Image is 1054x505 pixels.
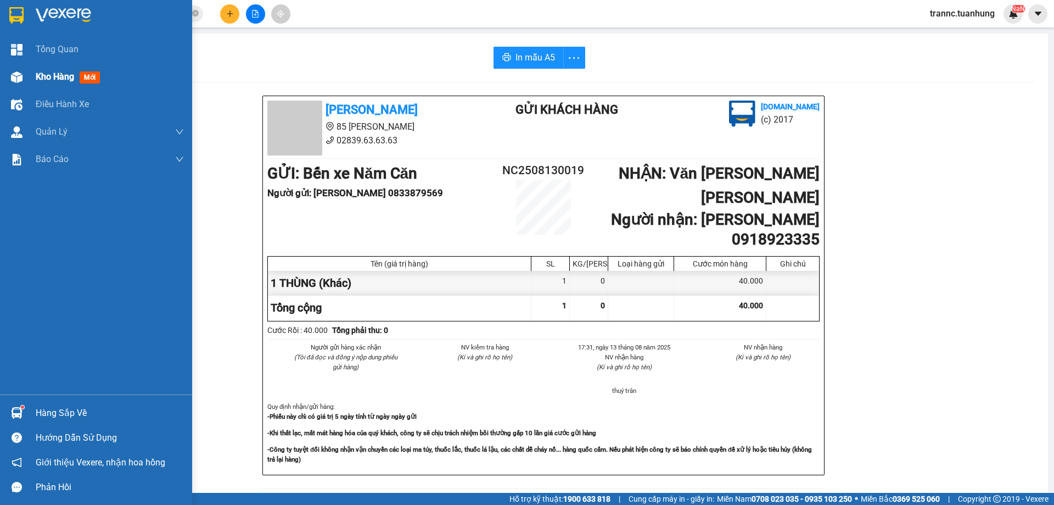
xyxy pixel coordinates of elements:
span: Báo cáo [36,152,69,166]
div: Phản hồi [36,479,184,496]
span: Hỗ trợ kỹ thuật: [509,493,610,505]
div: 0 [570,271,608,296]
span: Giới thiệu Vexere, nhận hoa hồng [36,456,165,469]
span: Kho hàng [36,71,74,82]
img: warehouse-icon [11,407,23,419]
li: 02839.63.63.63 [267,134,472,147]
img: logo-vxr [9,7,24,24]
span: mới [80,71,100,84]
span: file-add [251,10,259,18]
button: plus [220,4,239,24]
b: NHẬN : Văn [PERSON_NAME] [PERSON_NAME] [619,164,820,207]
div: Ghi chú [769,259,816,268]
b: GỬI : Bến xe Năm Căn [5,69,155,87]
strong: -Khi thất lạc, mất mát hàng hóa của quý khách, công ty sẽ chịu trách nhiệm bồi thường gấp 10 lần ... [267,429,596,437]
img: dashboard-icon [11,44,23,56]
span: down [175,127,184,136]
b: [PERSON_NAME] [63,7,155,21]
li: NV nhận hàng [707,342,820,352]
span: Miền Bắc [861,493,940,505]
span: close-circle [192,10,199,16]
h2: NC2508130019 [497,162,590,180]
div: Hướng dẫn sử dụng [36,430,184,446]
div: Hàng sắp về [36,405,184,421]
i: (Kí và ghi rõ họ tên) [597,363,652,371]
strong: -Phiếu này chỉ có giá trị 5 ngày tính từ ngày ngày gửi [267,413,417,420]
span: phone [63,40,72,49]
div: Tên (giá trị hàng) [271,259,528,268]
div: 1 [531,271,570,296]
button: file-add [246,4,265,24]
li: (c) 2017 [761,113,820,126]
div: KG/[PERSON_NAME] [573,259,605,268]
b: Tổng phải thu: 0 [332,326,388,335]
strong: -Công ty tuyệt đối không nhận vận chuyển các loại ma túy, thuốc lắc, thuốc lá lậu, các chất dễ ch... [267,446,812,463]
span: 1 [562,301,567,310]
span: message [12,482,22,492]
b: GỬI : Bến xe Năm Căn [267,164,417,182]
span: In mẫu A5 [515,51,555,64]
span: more [564,51,585,65]
li: 02839.63.63.63 [5,38,209,52]
strong: 0369 525 060 [893,495,940,503]
span: Cung cấp máy in - giấy in: [629,493,714,505]
li: NV kiểm tra hàng [429,342,542,352]
li: 85 [PERSON_NAME] [267,120,472,134]
button: more [563,47,585,69]
span: ⚪️ [855,497,858,501]
i: (Kí và ghi rõ họ tên) [736,353,790,361]
img: warehouse-icon [11,71,23,83]
strong: 0708 023 035 - 0935 103 250 [752,495,852,503]
button: aim [271,4,290,24]
div: Loại hàng gửi [611,259,671,268]
span: trannc.tuanhung [921,7,1003,20]
img: icon-new-feature [1008,9,1018,19]
div: 1 THÙNG (Khác) [268,271,531,296]
span: environment [326,122,334,131]
span: 40.000 [739,301,763,310]
span: environment [63,26,72,35]
span: copyright [993,495,1001,503]
span: printer [502,53,511,63]
span: question-circle [12,432,22,443]
b: Người nhận : [PERSON_NAME] 0918923335 [611,210,820,248]
span: Quản Lý [36,125,68,138]
b: [PERSON_NAME] [326,103,418,116]
span: down [175,155,184,164]
li: 85 [PERSON_NAME] [5,24,209,38]
span: | [948,493,950,505]
span: caret-down [1033,9,1043,19]
span: Miền Nam [717,493,852,505]
i: (Kí và ghi rõ họ tên) [457,353,512,361]
img: warehouse-icon [11,99,23,110]
div: Cước món hàng [677,259,763,268]
span: aim [277,10,284,18]
li: NV nhận hàng [568,352,681,362]
img: warehouse-icon [11,126,23,138]
sup: NaN [1011,5,1025,13]
i: (Tôi đã đọc và đồng ý nộp dung phiếu gửi hàng) [294,353,397,371]
span: notification [12,457,22,468]
li: Người gửi hàng xác nhận [289,342,402,352]
b: Gửi khách hàng [515,103,618,116]
sup: 1 [21,406,24,409]
div: Cước Rồi : 40.000 [267,324,328,336]
li: thuý trân [568,386,681,396]
span: Tổng cộng [271,301,322,314]
span: plus [226,10,234,18]
img: logo.jpg [729,101,755,127]
span: close-circle [192,9,199,19]
b: Người gửi : [PERSON_NAME] 0833879569 [267,187,443,198]
span: phone [326,136,334,145]
div: SL [534,259,567,268]
button: printerIn mẫu A5 [494,47,564,69]
img: solution-icon [11,154,23,165]
div: Quy định nhận/gửi hàng : [267,402,820,464]
strong: 1900 633 818 [563,495,610,503]
span: 0 [601,301,605,310]
button: caret-down [1028,4,1047,24]
span: Tổng Quan [36,42,79,56]
span: | [619,493,620,505]
span: Điều hành xe [36,97,89,111]
li: 17:31, ngày 13 tháng 08 năm 2025 [568,342,681,352]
